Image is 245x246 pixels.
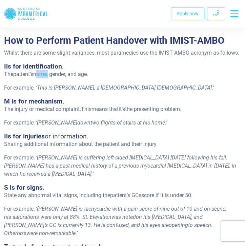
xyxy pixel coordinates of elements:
[76,230,78,236] span: .’
[33,71,88,77] span: name, gender, and age.
[6,62,62,70] span: is for identification
[91,106,119,112] span: means that
[77,119,90,126] span: down
[4,206,226,220] span: [PERSON_NAME] is tachycardic with a pain score of nine out of 10 and on-scene, his saturations we...
[110,192,130,198] span: patient’s
[6,132,45,140] span: is for injuries
[36,154,37,161] span: ‘
[4,192,110,198] span: State any abnormal vital signs, including the
[36,206,37,212] span: ‘
[4,62,6,70] span: I
[228,7,241,20] button: Toggle navigation
[91,171,94,177] span: .’
[45,132,88,140] span: or information.
[4,206,35,212] span: For example,
[4,50,239,56] span: Whilst there are some slight variances, most paramedics use the IMIST AMBO acronym as follows:
[125,106,181,112] span: the presenting problem.
[81,106,91,112] span: This
[37,84,212,91] span: This is [PERSON_NAME], a [DEMOGRAPHIC_DATA] [DEMOGRAPHIC_DATA]
[4,35,224,46] span: How to Perform Patient Handover with IMIST-AMBO
[4,97,63,105] span: M is for mechanism
[4,132,6,140] span: I
[36,119,37,126] span: ‘
[4,106,81,112] span: The injury or medical complaint.
[4,154,236,177] span: [PERSON_NAME] is suffering left-sided [MEDICAL_DATA] [DATE] following his fall. [PERSON_NAME] has...
[90,119,166,126] span: two flights of stairs at his home.
[4,141,157,147] span: Sharing additional information about the patient and their injury
[4,71,13,77] span: The
[119,106,125,112] span: it’s
[4,154,35,161] span: For example,
[111,214,136,220] span: was noted
[4,119,35,126] span: For example,
[62,62,64,70] span: .
[26,230,76,236] span: were non-remarkable
[4,184,45,191] span: S is for signs.
[131,192,141,198] span: GCs
[63,97,64,105] span: .
[17,230,26,236] span: ob’s
[37,119,77,126] span: [PERSON_NAME]
[36,84,37,91] span: ‘
[13,71,33,77] span: patient’s
[4,84,35,91] span: For example,
[171,7,204,20] a: Apply now
[166,119,167,126] span: ’
[4,3,48,25] a: Australian Paramedical College
[169,222,188,228] span: opening
[141,192,192,198] span: score if it is under 50.
[212,84,214,91] span: .’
